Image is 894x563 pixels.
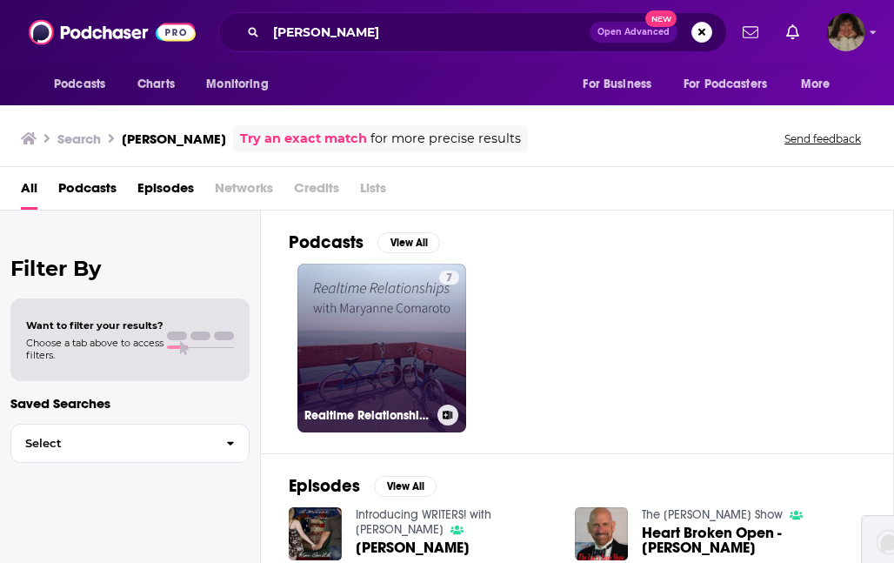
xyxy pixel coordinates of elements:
[294,174,339,210] span: Credits
[26,319,163,332] span: Want to filter your results?
[374,476,437,497] button: View All
[642,526,840,555] a: Heart Broken Open - MaryAnne Comaroto
[58,174,117,210] a: Podcasts
[570,68,673,101] button: open menu
[304,408,430,423] h3: Realtime Relationships
[590,22,677,43] button: Open AdvancedNew
[672,68,792,101] button: open menu
[137,72,175,97] span: Charts
[597,28,670,37] span: Open Advanced
[122,131,226,147] h3: [PERSON_NAME]
[215,174,273,210] span: Networks
[289,231,364,253] h2: Podcasts
[297,264,466,432] a: 7Realtime Relationships
[29,16,196,49] img: Podchaser - Follow, Share and Rate Podcasts
[126,68,185,101] a: Charts
[137,174,194,210] a: Episodes
[356,540,470,555] a: Maryanne Comaroto
[360,174,386,210] span: Lists
[642,526,840,555] span: Heart Broken Open - [PERSON_NAME]
[779,131,866,146] button: Send feedback
[575,507,628,560] img: Heart Broken Open - MaryAnne Comaroto
[446,270,452,287] span: 7
[218,12,727,52] div: Search podcasts, credits, & more...
[289,231,440,253] a: PodcastsView All
[11,438,212,449] span: Select
[684,72,767,97] span: For Podcasters
[583,72,651,97] span: For Business
[26,337,163,361] span: Choose a tab above to access filters.
[194,68,290,101] button: open menu
[370,129,521,149] span: for more precise results
[289,475,437,497] a: EpisodesView All
[240,129,367,149] a: Try an exact match
[289,475,360,497] h2: Episodes
[10,424,250,463] button: Select
[827,13,865,51] span: Logged in as angelport
[57,131,101,147] h3: Search
[54,72,105,97] span: Podcasts
[827,13,865,51] button: Show profile menu
[736,17,765,47] a: Show notifications dropdown
[206,72,268,97] span: Monitoring
[377,232,440,253] button: View All
[642,507,783,522] a: The Larry Love Show
[789,68,852,101] button: open menu
[439,271,459,285] a: 7
[645,10,677,27] span: New
[289,507,342,560] img: Maryanne Comaroto
[10,256,250,281] h2: Filter By
[356,507,491,537] a: Introducing WRITERS! with Kim Smith
[827,13,865,51] img: User Profile
[10,395,250,412] p: Saved Searches
[21,174,37,210] a: All
[356,540,470,555] span: [PERSON_NAME]
[42,68,128,101] button: open menu
[779,17,806,47] a: Show notifications dropdown
[801,72,831,97] span: More
[266,18,590,46] input: Search podcasts, credits, & more...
